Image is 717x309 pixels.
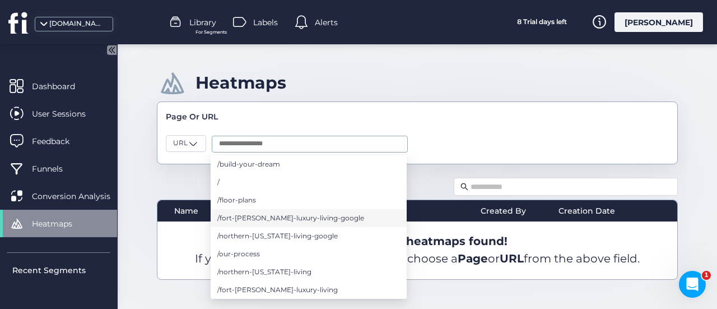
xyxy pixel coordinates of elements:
[481,205,526,217] span: Created By
[211,263,407,281] li: /northern-colorado-living
[189,16,216,29] span: Library
[211,191,407,209] li: /floor-plans
[12,264,110,276] div: Recent Segments
[49,19,105,29] div: [DOMAIN_NAME]
[217,266,311,278] span: /northern-[US_STATE]-living
[32,190,127,202] span: Conversion Analysis
[32,80,92,93] span: Dashboard
[195,29,227,36] span: For Segments
[211,173,407,191] li: /
[32,218,89,230] span: Heatmaps
[32,135,86,147] span: Feedback
[32,108,103,120] span: User Sessions
[217,230,338,242] span: /northern-[US_STATE]-living-google
[173,138,188,149] span: URL
[211,245,407,263] li: /our-process
[217,158,280,170] span: /build-your-dream
[211,209,407,227] li: /fort-collins-luxury-living-google
[315,16,338,29] span: Alerts
[217,212,364,224] span: /fort-[PERSON_NAME]-luxury-living-google
[211,227,407,245] li: /northern-colorado-living-google
[217,194,256,206] span: /floor-plans
[702,271,711,280] span: 1
[217,248,260,260] span: /our-process
[217,284,338,296] span: /fort-[PERSON_NAME]-luxury-living
[679,271,706,298] iframe: Intercom live chat
[458,252,488,265] b: Page
[558,205,615,217] span: Creation Date
[195,72,286,93] div: Heatmaps
[211,155,407,173] li: /build-your-dream
[500,252,524,265] b: URL
[166,110,669,123] div: Page Or URL
[211,281,407,299] li: /fort-collins-luxury-living
[32,163,80,175] span: Funnels
[328,234,508,248] b: There are no heatmaps found!
[253,16,278,29] span: Labels
[174,205,198,217] span: Name
[614,12,703,32] div: [PERSON_NAME]
[157,222,677,279] div: If you want to create a new heatmap, choose a or from the above field.
[500,12,584,32] div: 8 Trial days left
[217,176,220,188] span: /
